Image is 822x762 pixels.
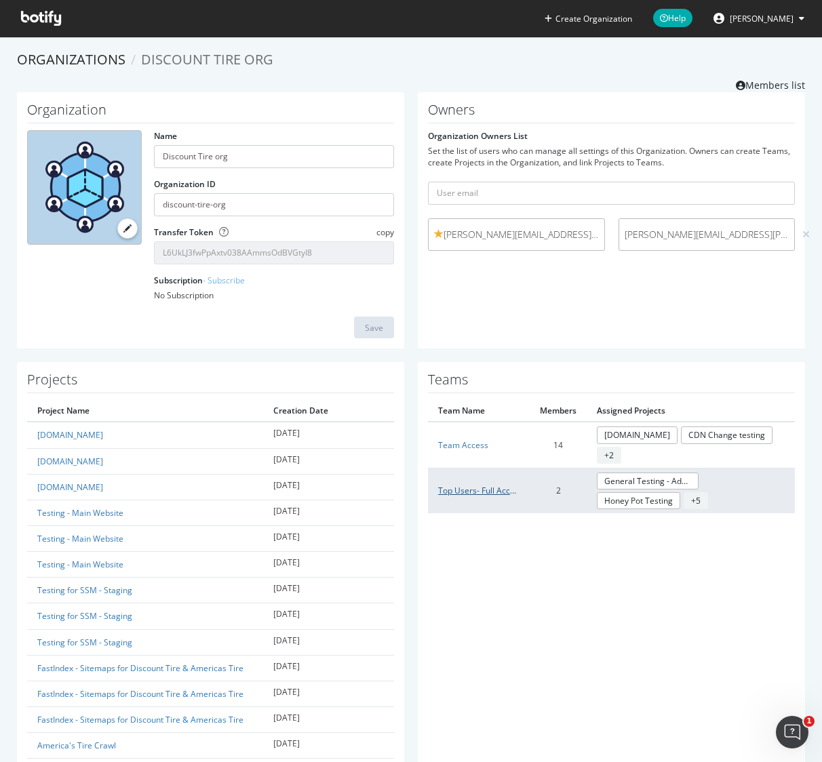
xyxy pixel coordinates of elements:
th: Assigned Projects [587,400,795,422]
a: [DOMAIN_NAME] [597,426,678,443]
a: Organizations [17,50,125,68]
h1: Projects [27,372,394,393]
span: Help [653,9,692,27]
td: [DATE] [263,552,394,578]
span: Chris Douglas [730,13,794,24]
th: Project Name [27,400,263,422]
td: [DATE] [263,629,394,655]
span: copy [376,226,394,238]
a: [DOMAIN_NAME] [37,481,103,493]
span: 1 [804,716,815,727]
a: [DOMAIN_NAME] [37,456,103,467]
span: + 5 [684,492,708,509]
button: [PERSON_NAME] [703,7,815,29]
a: - Subscribe [203,275,245,286]
div: Set the list of users who can manage all settings of this Organization. Owners can create Teams, ... [428,145,795,168]
a: America's Tire Crawl [37,740,116,751]
input: User email [428,182,795,205]
ol: breadcrumbs [17,50,805,70]
label: Organization Owners List [428,130,528,142]
th: Creation Date [263,400,394,422]
td: [DATE] [263,525,394,551]
td: [DATE] [263,681,394,706]
a: FastIndex - Sitemaps for Discount Tire & Americas Tire [37,688,243,700]
label: Name [154,130,177,142]
td: [DATE] [263,474,394,500]
h1: Teams [428,372,795,393]
span: [PERSON_NAME][EMAIL_ADDRESS][PERSON_NAME][DOMAIN_NAME] [434,228,599,241]
a: Honey Pot Testing [597,492,680,509]
input: Organization ID [154,193,394,216]
label: Organization ID [154,178,216,190]
input: name [154,145,394,168]
h1: Owners [428,102,795,123]
span: [PERSON_NAME][EMAIL_ADDRESS][PERSON_NAME][DOMAIN_NAME] [625,228,789,241]
a: Testing - Main Website [37,507,123,519]
span: Discount Tire org [141,50,273,68]
td: [DATE] [263,422,394,448]
td: [DATE] [263,603,394,629]
a: FastIndex - Sitemaps for Discount Tire & Americas Tire [37,662,243,674]
h1: Organization [27,102,394,123]
a: Testing - Main Website [37,533,123,544]
th: Team Name [428,400,530,422]
td: [DATE] [263,706,394,732]
label: Transfer Token [154,226,214,238]
div: No Subscription [154,289,394,301]
td: 2 [530,468,587,513]
a: Team Access [438,439,488,451]
a: Testing for SSM - Staging [37,610,132,622]
td: [DATE] [263,733,394,759]
a: CDN Change testing [681,426,772,443]
td: [DATE] [263,500,394,525]
a: Testing for SSM - Staging [37,584,132,596]
a: General Testing - Adhoc [597,473,699,489]
td: [DATE] [263,448,394,474]
a: Testing for SSM - Staging [37,637,132,648]
td: [DATE] [263,578,394,603]
a: Members list [736,75,805,92]
a: FastIndex - Sitemaps for Discount Tire & Americas Tire [37,714,243,725]
a: Testing - Main Website [37,559,123,570]
th: Members [530,400,587,422]
a: [DOMAIN_NAME] [37,429,103,441]
button: Create Organization [544,12,633,25]
td: 14 [530,422,587,468]
label: Subscription [154,275,245,286]
button: Save [354,317,394,338]
a: Top Users- Full Access [438,485,523,496]
div: Save [365,322,383,334]
span: + 2 [597,447,621,464]
td: [DATE] [263,655,394,681]
iframe: Intercom live chat [776,716,808,748]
